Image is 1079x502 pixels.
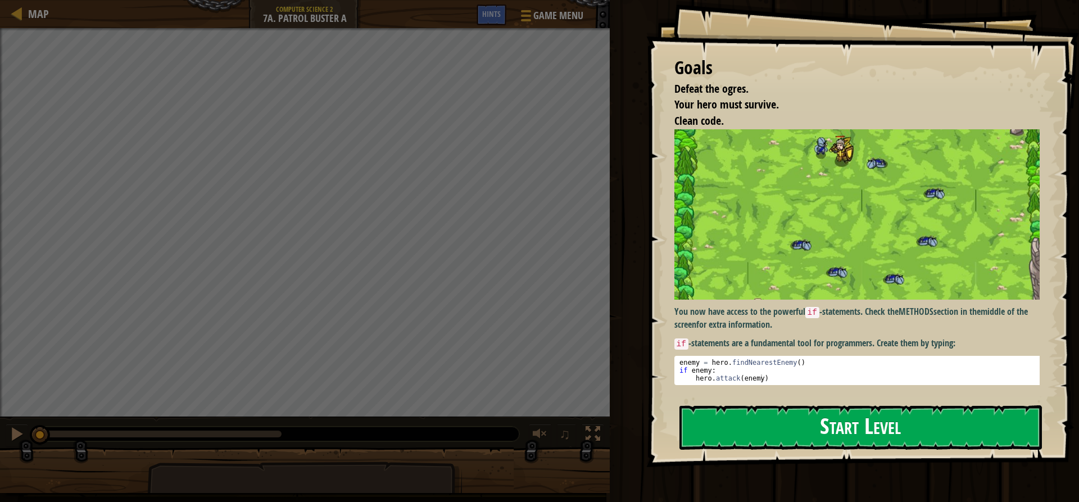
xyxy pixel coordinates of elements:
[805,307,819,318] code: if
[22,6,49,21] a: Map
[6,424,28,447] button: Ctrl + P: Pause
[28,6,49,21] span: Map
[674,305,1028,331] strong: middle of the screen
[660,97,1037,113] li: Your hero must survive.
[674,97,779,112] span: Your hero must survive.
[533,8,583,23] span: Game Menu
[582,424,604,447] button: Toggle fullscreen
[529,424,551,447] button: Adjust volume
[674,338,688,350] code: if
[660,81,1037,97] li: Defeat the ogres.
[674,337,1048,350] p: -statements are a fundamental tool for programmers. Create them by typing:
[674,305,1048,331] p: You now have access to the powerful -statements. Check the section in the for extra information.
[557,424,576,447] button: ♫
[512,4,590,31] button: Game Menu
[674,55,1040,81] div: Goals
[559,426,570,442] span: ♫
[674,113,724,128] span: Clean code.
[899,305,933,318] strong: METHODS
[482,8,501,19] span: Hints
[660,113,1037,129] li: Clean code.
[679,405,1042,450] button: Start Level
[674,81,749,96] span: Defeat the ogres.
[674,129,1048,300] img: Patrol buster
